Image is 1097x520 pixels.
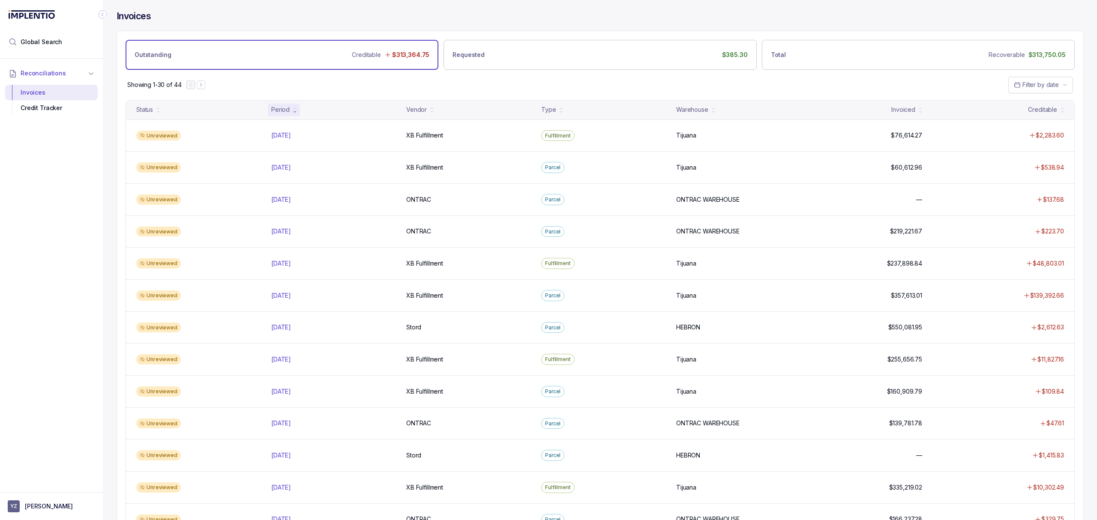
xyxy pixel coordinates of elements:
[676,355,696,364] p: Tijuana
[117,10,151,22] h4: Invoices
[136,105,153,114] div: Status
[916,451,922,460] p: —
[1037,355,1064,364] p: $11,827.16
[891,163,922,172] p: $60,612.96
[127,81,181,89] div: Remaining page entries
[889,483,922,492] p: $335,219.02
[136,131,181,141] div: Unreviewed
[453,51,485,59] p: Requested
[1028,105,1057,114] div: Creditable
[1014,81,1059,89] search: Date Range Picker
[1041,227,1064,236] p: $223.70
[21,38,62,46] span: Global Search
[271,227,291,236] p: [DATE]
[891,291,922,300] p: $357,613.01
[136,323,181,333] div: Unreviewed
[135,51,171,59] p: Outstanding
[197,81,205,89] button: Next Page
[271,195,291,204] p: [DATE]
[406,105,427,114] div: Vendor
[271,483,291,492] p: [DATE]
[1022,81,1059,88] span: Filter by date
[136,482,181,493] div: Unreviewed
[271,105,290,114] div: Period
[676,451,700,460] p: HEBRON
[406,259,443,268] p: XB Fulfillment
[1028,51,1066,59] p: $313,750.05
[545,195,560,204] p: Parcel
[352,51,381,59] p: Creditable
[406,483,443,492] p: XB Fulfillment
[136,194,181,205] div: Unreviewed
[406,387,443,396] p: XB Fulfillment
[136,354,181,365] div: Unreviewed
[676,291,696,300] p: Tijuana
[545,355,571,364] p: Fulfillment
[545,227,560,236] p: Parcel
[271,163,291,172] p: [DATE]
[136,450,181,460] div: Unreviewed
[25,502,73,511] p: [PERSON_NAME]
[406,227,431,236] p: ONTRAC
[989,51,1025,59] p: Recoverable
[676,323,700,332] p: HEBRON
[676,483,696,492] p: Tijuana
[676,195,740,204] p: ONTRAC WAREHOUSE
[545,483,571,492] p: Fulfillment
[5,83,98,118] div: Reconciliations
[406,291,443,300] p: XB Fulfillment
[676,259,696,268] p: Tijuana
[136,162,181,173] div: Unreviewed
[1033,259,1064,268] p: $48,803.01
[676,131,696,140] p: Tijuana
[8,500,20,512] span: User initials
[916,195,922,204] p: —
[722,51,748,59] p: $385.30
[271,291,291,300] p: [DATE]
[1030,291,1064,300] p: $139,392.66
[676,419,740,427] p: ONTRAC WAREHOUSE
[1043,195,1064,204] p: $137.68
[98,9,108,20] div: Collapse Icon
[12,100,91,116] div: Credit Tracker
[1008,77,1073,93] button: Date Range Picker
[21,69,66,78] span: Reconciliations
[890,227,922,236] p: $219,221.67
[1042,387,1064,396] p: $109.84
[271,259,291,268] p: [DATE]
[676,387,696,396] p: Tijuana
[271,451,291,460] p: [DATE]
[8,500,95,512] button: User initials[PERSON_NAME]
[541,105,556,114] div: Type
[271,419,291,427] p: [DATE]
[545,387,560,396] p: Parcel
[406,451,421,460] p: Stord
[406,323,421,332] p: Stord
[5,64,98,83] button: Reconciliations
[545,259,571,268] p: Fulfillment
[676,227,740,236] p: ONTRAC WAREHOUSE
[136,418,181,429] div: Unreviewed
[676,163,696,172] p: Tijuana
[545,451,560,460] p: Parcel
[887,355,922,364] p: $255,656.75
[545,419,560,428] p: Parcel
[891,105,915,114] div: Invoiced
[271,131,291,140] p: [DATE]
[406,195,431,204] p: ONTRAC
[545,131,571,140] p: Fulfillment
[1036,131,1064,140] p: $2,283.60
[127,81,181,89] p: Showing 1-30 of 44
[406,355,443,364] p: XB Fulfillment
[406,163,443,172] p: XB Fulfillment
[1039,451,1064,460] p: $1,415.83
[1037,323,1064,332] p: $2,612.63
[271,355,291,364] p: [DATE]
[271,323,291,332] p: [DATE]
[406,131,443,140] p: XB Fulfillment
[891,131,922,140] p: $76,614.27
[888,323,922,332] p: $550,081.95
[545,323,560,332] p: Parcel
[1033,483,1064,492] p: $10,302.49
[771,51,786,59] p: Total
